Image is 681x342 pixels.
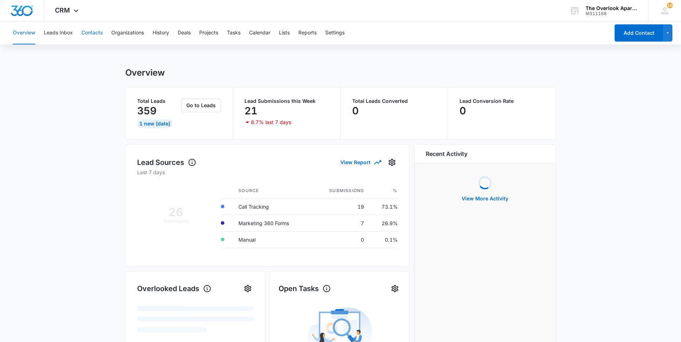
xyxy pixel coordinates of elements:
button: View More Activity [454,190,516,207]
h1: Overlooked Leads [137,283,211,294]
span: CRM [55,6,70,14]
p: 359 [137,105,157,117]
button: Reports [298,22,317,44]
button: Lists [279,22,290,44]
button: Calendar [249,22,270,44]
td: 7 [311,215,370,231]
th: Submissions [311,183,370,199]
button: Projects [199,22,218,44]
button: Settings [242,283,253,294]
button: Go to Leads [181,99,221,112]
h1: Overview [125,67,165,78]
button: View Report [340,156,381,168]
button: History [153,22,169,44]
div: account id [586,11,638,16]
button: Add Contact [615,24,663,42]
div: account name [586,5,638,11]
td: 0.1% [370,231,397,248]
p: Lead Submissions this Week [244,99,329,104]
span: 19 [667,3,673,8]
p: Total Leads Converted [352,99,437,104]
td: Manual [233,231,311,248]
button: Organizations [111,22,144,44]
p: 0 [352,105,359,117]
button: Tasks [227,22,241,44]
td: 0 [311,231,370,248]
td: Marketing 360 Forms [233,215,311,231]
p: 21 [244,105,257,117]
td: 73.1% [370,198,397,215]
button: Overview [13,22,35,44]
td: Call Tracking [233,198,311,215]
button: Leads Inbox [44,22,73,44]
p: 8.7% last 7 days [251,120,291,125]
h6: Recent Activity [426,149,467,158]
button: Deals [178,22,191,44]
p: Lead Conversion Rate [460,99,544,104]
button: Settings [325,22,345,44]
div: notifications count [667,3,673,8]
button: Settings [386,157,398,168]
p: Last 7 days [137,168,398,176]
td: 26.9% [370,215,397,231]
th: Source [233,183,311,199]
h1: Lead Sources [137,157,196,168]
button: Settings [389,283,401,294]
button: Contacts [81,22,103,44]
div: 1 New [DATE] [137,119,172,128]
td: 19 [311,198,370,215]
h1: Open Tasks [279,283,331,294]
p: 0 [460,105,466,117]
a: Go to Leads [181,102,221,108]
p: Total Leads [137,99,180,104]
th: % [370,183,397,199]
